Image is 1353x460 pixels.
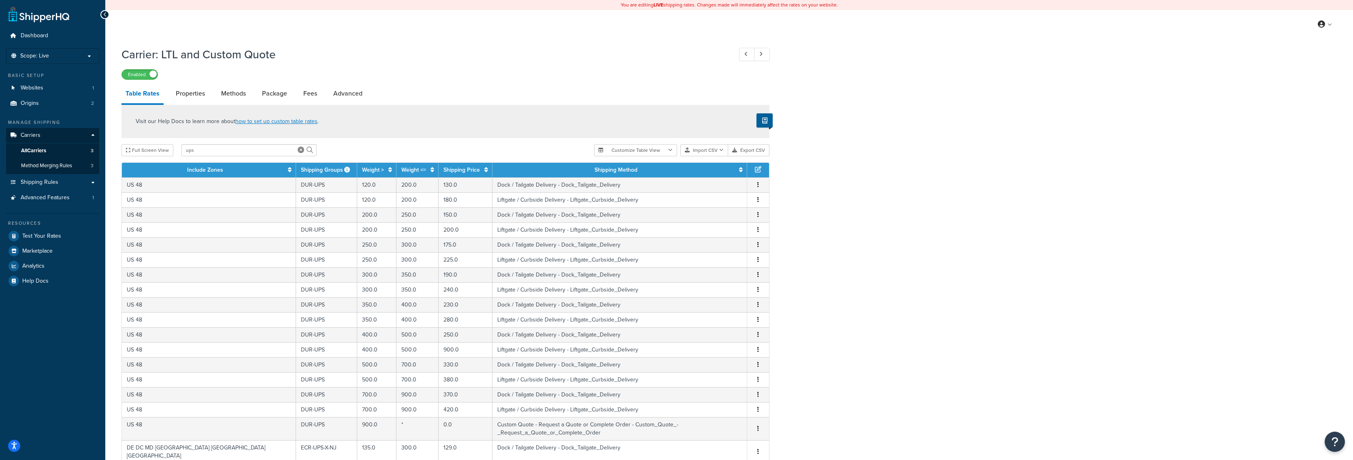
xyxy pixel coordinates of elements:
[187,166,223,174] a: Include Zones
[121,84,164,105] a: Table Rates
[396,207,439,222] td: 250.0
[21,132,40,139] span: Carriers
[296,207,357,222] td: DUR-UPS
[6,190,99,205] li: Advanced Features
[357,417,396,440] td: 900.0
[136,117,319,126] p: Visit our Help Docs to learn more about .
[6,81,99,96] a: Websites1
[439,357,492,372] td: 330.0
[439,222,492,237] td: 200.0
[401,166,426,174] a: Weight <=
[492,327,747,342] td: Dock / Tailgate Delivery - Dock_Tailgate_Delivery
[396,372,439,387] td: 700.0
[172,84,209,103] a: Properties
[6,259,99,273] li: Analytics
[6,72,99,79] div: Basic Setup
[217,84,250,103] a: Methods
[121,47,724,62] h1: Carrier: LTL and Custom Quote
[296,357,357,372] td: DUR-UPS
[492,237,747,252] td: Dock / Tailgate Delivery - Dock_Tailgate_Delivery
[492,372,747,387] td: Liftgate / Curbside Delivery - Liftgate_Curbside_Delivery
[439,252,492,267] td: 225.0
[492,387,747,402] td: Dock / Tailgate Delivery - Dock_Tailgate_Delivery
[22,263,45,270] span: Analytics
[396,297,439,312] td: 400.0
[296,282,357,297] td: DUR-UPS
[357,192,396,207] td: 120.0
[492,342,747,357] td: Liftgate / Curbside Delivery - Liftgate_Curbside_Delivery
[439,282,492,297] td: 240.0
[296,372,357,387] td: DUR-UPS
[21,147,46,154] span: All Carriers
[756,113,773,128] button: Show Help Docs
[121,144,173,156] button: Full Screen View
[439,312,492,327] td: 280.0
[357,372,396,387] td: 500.0
[492,417,747,440] td: Custom Quote - Request a Quote or Complete Order - Custom_Quote_-_Request_a_Quote_or_Complete_Order
[439,417,492,440] td: 0.0
[6,274,99,288] a: Help Docs
[357,402,396,417] td: 700.0
[122,342,296,357] td: US 48
[439,297,492,312] td: 230.0
[396,237,439,252] td: 300.0
[357,222,396,237] td: 200.0
[296,163,357,177] th: Shipping Groups
[357,267,396,282] td: 300.0
[6,190,99,205] a: Advanced Features1
[396,252,439,267] td: 300.0
[357,312,396,327] td: 350.0
[754,48,770,61] a: Next Record
[296,312,357,327] td: DUR-UPS
[396,387,439,402] td: 900.0
[439,387,492,402] td: 370.0
[122,297,296,312] td: US 48
[122,417,296,440] td: US 48
[439,267,492,282] td: 190.0
[21,194,70,201] span: Advanced Features
[6,96,99,111] a: Origins2
[91,147,94,154] span: 3
[396,282,439,297] td: 350.0
[296,402,357,417] td: DUR-UPS
[22,278,49,285] span: Help Docs
[396,327,439,342] td: 500.0
[680,144,728,156] button: Import CSV
[235,117,317,126] a: how to set up custom table rates
[492,282,747,297] td: Liftgate / Curbside Delivery - Liftgate_Curbside_Delivery
[6,28,99,43] li: Dashboard
[122,267,296,282] td: US 48
[296,267,357,282] td: DUR-UPS
[122,252,296,267] td: US 48
[594,166,637,174] a: Shipping Method
[439,372,492,387] td: 380.0
[296,387,357,402] td: DUR-UPS
[492,222,747,237] td: Liftgate / Curbside Delivery - Liftgate_Curbside_Delivery
[329,84,366,103] a: Advanced
[296,237,357,252] td: DUR-UPS
[357,387,396,402] td: 700.0
[6,244,99,258] li: Marketplace
[357,327,396,342] td: 400.0
[492,402,747,417] td: Liftgate / Curbside Delivery - Liftgate_Curbside_Delivery
[439,207,492,222] td: 150.0
[258,84,291,103] a: Package
[396,222,439,237] td: 250.0
[122,177,296,192] td: US 48
[439,402,492,417] td: 420.0
[21,85,43,92] span: Websites
[91,100,94,107] span: 2
[296,192,357,207] td: DUR-UPS
[6,143,99,158] a: AllCarriers3
[396,177,439,192] td: 200.0
[296,417,357,440] td: DUR-UPS
[6,158,99,173] a: Method Merging Rules3
[439,342,492,357] td: 900.0
[6,96,99,111] li: Origins
[439,177,492,192] td: 130.0
[122,207,296,222] td: US 48
[1325,432,1345,452] button: Open Resource Center
[357,252,396,267] td: 250.0
[296,297,357,312] td: DUR-UPS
